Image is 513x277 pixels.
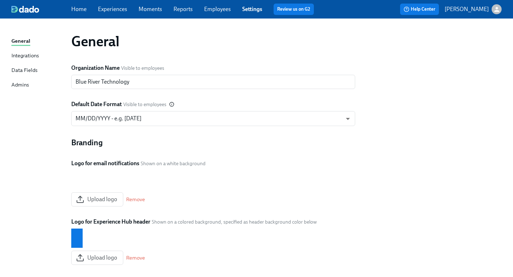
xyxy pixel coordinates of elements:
[445,5,489,13] p: [PERSON_NAME]
[11,52,66,61] a: Integrations
[71,160,139,167] label: Logo for email notifications
[11,52,39,61] div: Integrations
[11,81,66,90] a: Admins
[126,254,145,261] button: Remove
[11,37,30,46] div: General
[71,192,123,207] button: Upload logo
[173,6,193,12] a: Reports
[11,66,66,75] a: Data Fields
[121,65,164,72] span: Visible to employees
[152,219,317,225] span: Shown on a colored background, specified as header background color below
[123,101,166,108] span: Visible to employees
[77,196,117,203] span: Upload logo
[71,251,123,265] button: Upload logo
[445,4,502,14] button: [PERSON_NAME]
[71,33,119,50] h1: General
[11,66,37,75] div: Data Fields
[77,254,117,261] span: Upload logo
[141,160,206,167] span: Shown on a white background
[11,81,29,90] div: Admins
[71,218,150,226] label: Logo for Experience Hub header
[277,6,310,13] a: Review us on G2
[274,4,314,15] button: Review us on G2
[400,4,439,15] button: Help Center
[242,6,262,12] a: Settings
[11,6,71,13] a: dado
[71,64,120,72] label: Organization Name
[11,6,39,13] img: dado
[139,6,162,12] a: Moments
[71,111,355,126] div: MM/DD/YYYY - e.g. [DATE]
[71,6,87,12] a: Home
[98,6,127,12] a: Experiences
[404,6,435,13] span: Help Center
[126,196,145,203] button: Remove
[71,137,103,148] h4: Branding
[204,6,231,12] a: Employees
[169,102,174,107] svg: Default date format to use when formatting dates in comms to your employees, as well as the requi...
[71,100,122,108] label: Default Date Format
[11,37,66,46] a: General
